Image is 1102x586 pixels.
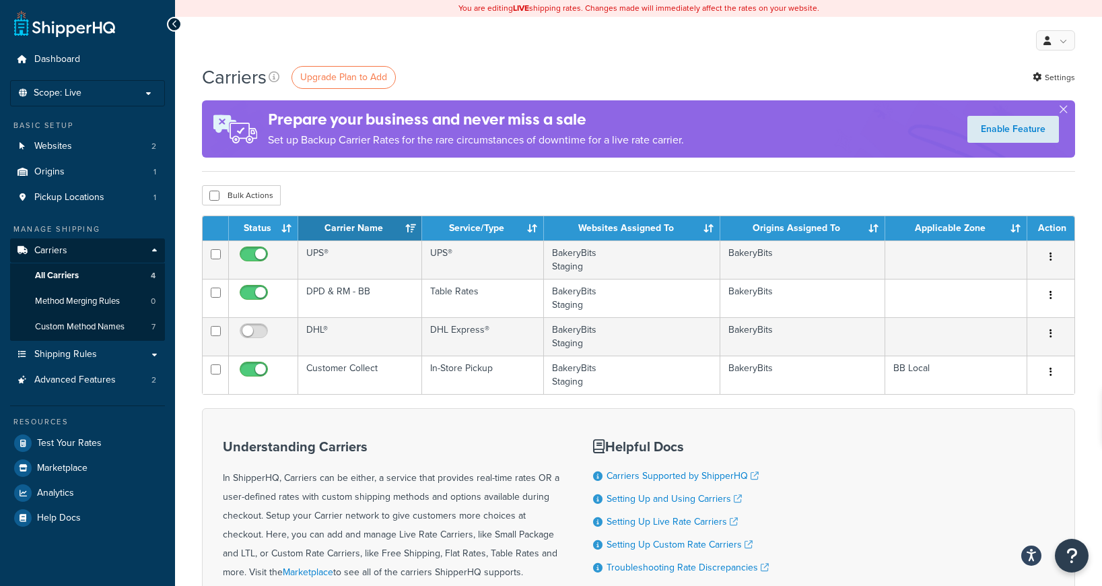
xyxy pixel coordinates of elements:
button: Bulk Actions [202,185,281,205]
span: Upgrade Plan to Add [300,70,387,84]
b: LIVE [513,2,529,14]
span: 2 [151,375,156,386]
span: Marketplace [37,463,88,474]
li: Pickup Locations [10,185,165,210]
a: Carriers Supported by ShipperHQ [607,469,759,483]
td: BakeryBits Staging [544,240,721,279]
span: Help Docs [37,513,81,524]
th: Status: activate to sort column ascending [229,216,298,240]
td: DHL Express® [422,317,543,356]
a: Marketplace [283,565,333,579]
a: Troubleshooting Rate Discrepancies [607,560,769,575]
a: Marketplace [10,456,165,480]
td: BakeryBits [720,317,885,356]
a: Websites 2 [10,134,165,159]
li: Custom Method Names [10,315,165,339]
a: Origins 1 [10,160,165,185]
a: Advanced Features 2 [10,368,165,393]
span: Pickup Locations [34,192,104,203]
a: Custom Method Names 7 [10,315,165,339]
span: Dashboard [34,54,80,65]
td: DHL® [298,317,422,356]
span: 1 [153,166,156,178]
span: Websites [34,141,72,152]
td: In-Store Pickup [422,356,543,394]
td: BakeryBits [720,356,885,394]
a: Pickup Locations 1 [10,185,165,210]
a: All Carriers 4 [10,263,165,288]
td: BakeryBits Staging [544,279,721,317]
th: Action [1027,216,1074,240]
li: Origins [10,160,165,185]
img: ad-rules-rateshop-fe6ec290ccb7230408bd80ed9643f0289d75e0ffd9eb532fc0e269fcd187b520.png [202,100,268,158]
a: Dashboard [10,47,165,72]
li: Carriers [10,238,165,341]
li: All Carriers [10,263,165,288]
span: Test Your Rates [37,438,102,449]
span: Method Merging Rules [35,296,120,307]
span: Advanced Features [34,375,116,386]
li: Method Merging Rules [10,289,165,314]
span: All Carriers [35,270,79,282]
th: Applicable Zone: activate to sort column ascending [885,216,1027,240]
th: Websites Assigned To: activate to sort column ascending [544,216,721,240]
a: Help Docs [10,506,165,530]
td: BB Local [885,356,1027,394]
a: Test Your Rates [10,431,165,455]
span: 4 [151,270,156,282]
li: Advanced Features [10,368,165,393]
a: Shipping Rules [10,342,165,367]
th: Origins Assigned To: activate to sort column ascending [720,216,885,240]
td: DPD & RM - BB [298,279,422,317]
p: Set up Backup Carrier Rates for the rare circumstances of downtime for a live rate carrier. [268,131,684,150]
td: UPS® [422,240,543,279]
a: Setting Up Live Rate Carriers [607,515,738,529]
th: Service/Type: activate to sort column ascending [422,216,543,240]
a: Carriers [10,238,165,263]
span: 0 [151,296,156,307]
div: In ShipperHQ, Carriers can be either, a service that provides real-time rates OR a user-defined r... [223,439,559,582]
td: BakeryBits Staging [544,317,721,356]
a: Upgrade Plan to Add [291,66,396,89]
span: Shipping Rules [34,349,97,360]
a: Settings [1033,68,1075,87]
td: BakeryBits [720,240,885,279]
span: 2 [151,141,156,152]
a: ShipperHQ Home [14,10,115,37]
td: Table Rates [422,279,543,317]
span: 7 [151,321,156,333]
td: Customer Collect [298,356,422,394]
th: Carrier Name: activate to sort column ascending [298,216,422,240]
td: UPS® [298,240,422,279]
a: Setting Up Custom Rate Carriers [607,538,753,552]
h3: Helpful Docs [593,439,769,454]
a: Method Merging Rules 0 [10,289,165,314]
h3: Understanding Carriers [223,439,559,454]
a: Setting Up and Using Carriers [607,492,742,506]
a: Enable Feature [967,116,1059,143]
div: Manage Shipping [10,224,165,235]
span: 1 [153,192,156,203]
span: Analytics [37,488,74,499]
td: BakeryBits [720,279,885,317]
span: Carriers [34,245,67,257]
span: Scope: Live [34,88,81,99]
a: Analytics [10,481,165,505]
span: Custom Method Names [35,321,125,333]
td: BakeryBits Staging [544,356,721,394]
span: Origins [34,166,65,178]
div: Resources [10,416,165,428]
h4: Prepare your business and never miss a sale [268,108,684,131]
h1: Carriers [202,64,267,90]
button: Open Resource Center [1055,539,1089,573]
div: Basic Setup [10,120,165,131]
li: Websites [10,134,165,159]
